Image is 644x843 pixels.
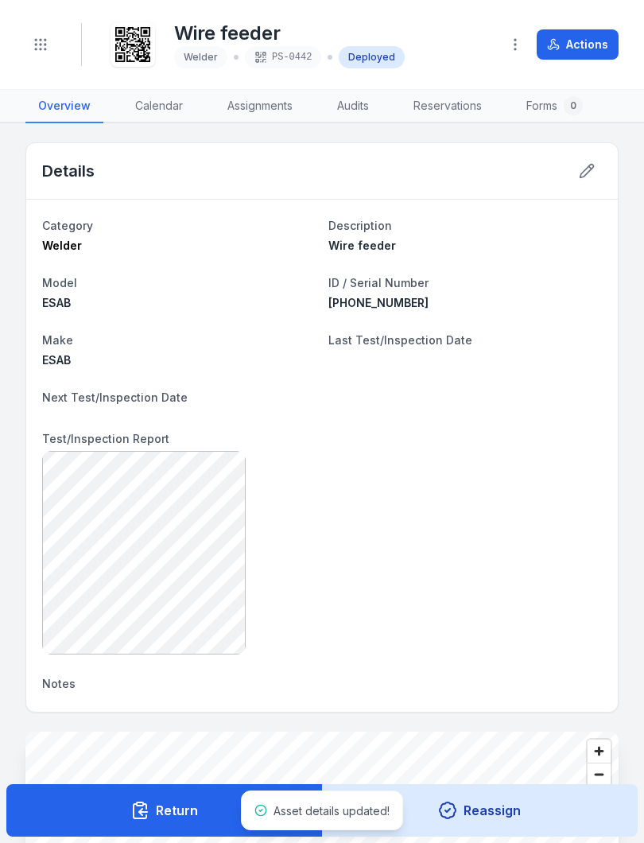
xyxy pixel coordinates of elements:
[322,784,638,837] button: Reassign
[245,46,321,68] div: PS-0442
[25,90,103,123] a: Overview
[339,46,405,68] div: Deployed
[25,29,56,60] button: Toggle navigation
[274,804,390,818] span: Asset details updated!
[42,296,71,309] span: ESAB
[588,740,611,763] button: Zoom in
[42,677,76,690] span: Notes
[42,219,93,232] span: Category
[401,90,495,123] a: Reservations
[564,96,583,115] div: 0
[6,784,323,837] button: Return
[215,90,305,123] a: Assignments
[42,333,73,347] span: Make
[537,29,619,60] button: Actions
[42,160,95,182] h2: Details
[328,296,429,309] span: [PHONE_NUMBER]
[122,90,196,123] a: Calendar
[42,432,169,445] span: Test/Inspection Report
[328,239,396,252] span: Wire feeder
[324,90,382,123] a: Audits
[42,390,188,404] span: Next Test/Inspection Date
[174,21,405,46] h1: Wire feeder
[42,239,82,252] span: Welder
[514,90,596,123] a: Forms0
[328,276,429,289] span: ID / Serial Number
[42,276,77,289] span: Model
[42,353,71,367] span: ESAB
[184,51,218,63] span: Welder
[588,763,611,786] button: Zoom out
[328,219,392,232] span: Description
[328,333,472,347] span: Last Test/Inspection Date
